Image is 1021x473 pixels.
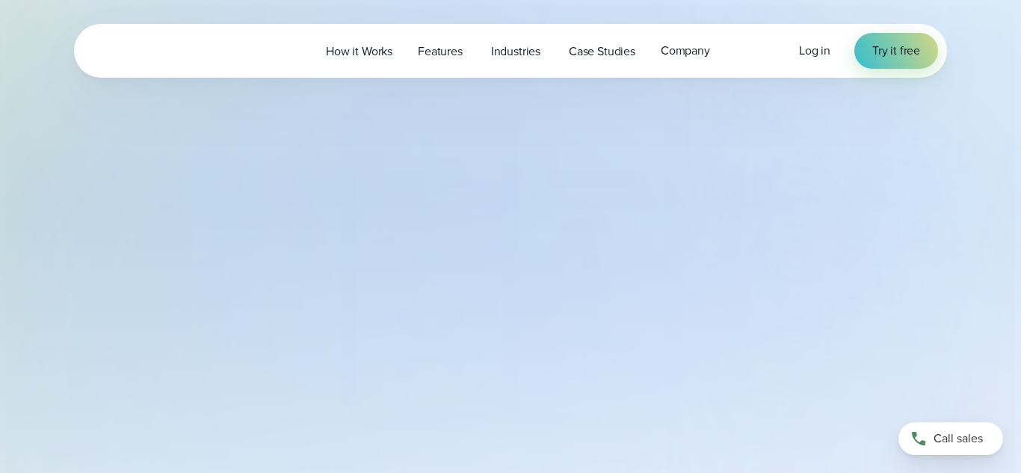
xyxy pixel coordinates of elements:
span: Case Studies [569,43,635,61]
a: Call sales [898,422,1003,455]
span: Log in [799,42,830,59]
a: Log in [799,42,830,60]
span: How it Works [326,43,392,61]
a: How it Works [313,36,405,67]
span: Features [418,43,463,61]
a: Case Studies [556,36,648,67]
span: Company [661,42,710,60]
span: Industries [491,43,540,61]
span: Try it free [872,42,920,60]
span: Call sales [934,430,983,448]
a: Try it free [854,33,938,69]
